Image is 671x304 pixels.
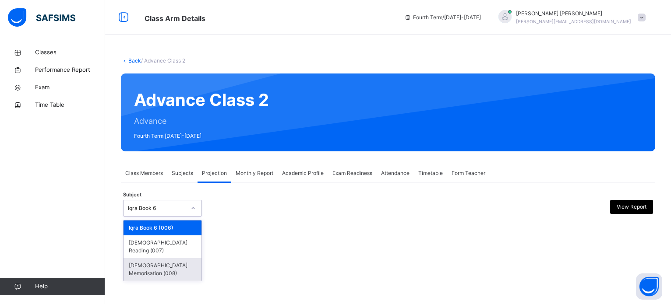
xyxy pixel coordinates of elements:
[282,169,324,177] span: Academic Profile
[202,169,227,177] span: Projection
[35,282,105,291] span: Help
[404,14,481,21] span: session/term information
[141,57,185,64] span: / Advance Class 2
[128,204,186,212] div: Iqra Book 6
[8,8,75,27] img: safsims
[636,273,662,300] button: Open asap
[128,57,141,64] a: Back
[452,169,485,177] span: Form Teacher
[123,191,141,199] span: Subject
[490,10,650,25] div: Hafiz IbrahimAli
[35,48,105,57] span: Classes
[418,169,443,177] span: Timetable
[145,14,205,23] span: Class Arm Details
[124,220,201,235] div: Iqra Book 6 (006)
[35,83,105,92] span: Exam
[516,19,631,24] span: [PERSON_NAME][EMAIL_ADDRESS][DOMAIN_NAME]
[617,203,646,211] span: View Report
[124,235,201,258] div: [DEMOGRAPHIC_DATA] Reading (007)
[236,169,273,177] span: Monthly Report
[35,101,105,109] span: Time Table
[125,169,163,177] span: Class Members
[332,169,372,177] span: Exam Readiness
[124,258,201,281] div: [DEMOGRAPHIC_DATA] Memorisation (008)
[381,169,410,177] span: Attendance
[172,169,193,177] span: Subjects
[516,10,631,17] span: [PERSON_NAME] [PERSON_NAME]
[35,66,105,74] span: Performance Report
